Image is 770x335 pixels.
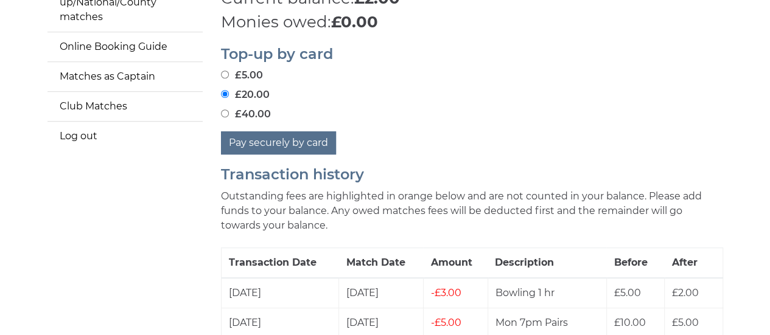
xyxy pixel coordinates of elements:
[672,287,699,299] span: £2.00
[221,88,270,102] label: £20.00
[221,107,271,122] label: £40.00
[431,317,461,328] span: £5.00
[221,189,723,233] p: Outstanding fees are highlighted in orange below and are not counted in your balance. Please add ...
[614,287,641,299] span: £5.00
[221,167,723,182] h2: Transaction history
[221,46,723,62] h2: Top-up by card
[488,278,606,308] td: Bowling 1 hr
[47,122,203,151] a: Log out
[331,12,378,32] strong: £0.00
[672,317,699,328] span: £5.00
[221,247,339,278] th: Transaction Date
[221,10,723,34] p: Monies owed:
[339,278,424,308] td: [DATE]
[47,32,203,61] a: Online Booking Guide
[606,247,664,278] th: Before
[221,71,229,78] input: £5.00
[431,287,461,299] span: £3.00
[488,247,606,278] th: Description
[339,247,424,278] th: Match Date
[47,92,203,121] a: Club Matches
[47,62,203,91] a: Matches as Captain
[221,278,339,308] td: [DATE]
[614,317,646,328] span: £10.00
[221,68,263,83] label: £5.00
[221,90,229,98] input: £20.00
[423,247,488,278] th: Amount
[221,131,336,154] button: Pay securely by card
[665,247,723,278] th: After
[221,109,229,117] input: £40.00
